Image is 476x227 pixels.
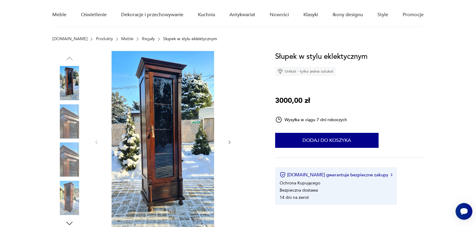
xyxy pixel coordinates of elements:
[52,181,87,215] img: Zdjęcie produktu Słupek w stylu eklektycznym
[333,3,363,26] a: Ikony designu
[270,3,289,26] a: Nowości
[275,116,347,123] div: Wysyłka w ciągu 7 dni roboczych
[52,142,87,177] img: Zdjęcie produktu Słupek w stylu eklektycznym
[275,133,379,148] button: Dodaj do koszyka
[52,104,87,139] img: Zdjęcie produktu Słupek w stylu eklektycznym
[278,69,283,74] img: Ikona diamentu
[403,3,424,26] a: Promocje
[280,187,318,193] li: Bezpieczna dostawa
[275,51,367,62] h1: Słupek w stylu eklektycznym
[280,172,286,178] img: Ikona certyfikatu
[121,37,134,41] a: Meble
[275,95,310,106] p: 3000,00 zł
[52,3,66,26] a: Meble
[96,37,113,41] a: Produkty
[391,173,392,176] img: Ikona strzałki w prawo
[229,3,255,26] a: Antykwariat
[377,3,388,26] a: Style
[280,172,392,178] button: [DOMAIN_NAME] gwarantuje bezpieczne zakupy
[198,3,215,26] a: Kuchnia
[121,3,183,26] a: Dekoracje i przechowywanie
[280,180,320,186] li: Ochrona Kupującego
[275,67,336,76] div: Unikat - tylko jedna sztuka!
[456,203,472,220] iframe: Smartsupp widget button
[52,66,87,100] img: Zdjęcie produktu Słupek w stylu eklektycznym
[280,195,309,200] li: 14 dni na zwrot
[163,37,217,41] p: Słupek w stylu eklektycznym
[142,37,155,41] a: Regały
[303,3,318,26] a: Klasyki
[52,37,88,41] a: [DOMAIN_NAME]
[81,3,107,26] a: Oświetlenie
